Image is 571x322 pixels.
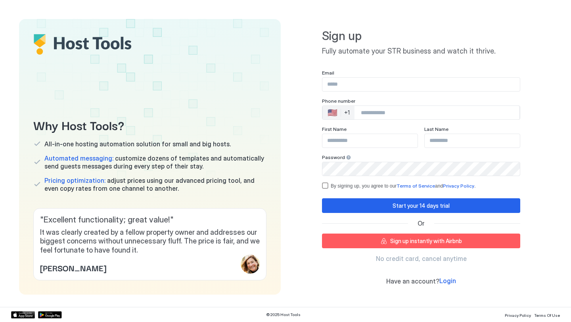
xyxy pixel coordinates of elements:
span: Terms Of Use [534,313,560,318]
span: Privacy Policy [505,313,531,318]
span: Email [322,70,334,76]
span: © 2025 Host Tools [266,312,301,317]
input: Input Field [322,78,520,91]
div: termsPrivacy [322,182,520,189]
span: customize dozens of templates and automatically send guests messages during every step of their s... [44,154,266,170]
div: Countries button [323,106,354,119]
span: Why Host Tools? [33,116,266,134]
a: App Store [11,311,35,318]
span: Login [439,277,456,285]
span: Or [418,219,425,227]
span: It was clearly created by a fellow property owner and addresses our biggest concerns without unne... [40,228,260,255]
a: Privacy Policy [443,183,474,189]
span: Fully automate your STR business and watch it thrive. [322,47,520,56]
button: Start your 14 days trial [322,198,520,213]
span: Pricing optimization: [44,176,105,184]
input: Phone Number input [354,105,519,120]
span: Phone number [322,98,355,104]
span: First Name [322,126,347,132]
span: adjust prices using our advanced pricing tool, and even copy rates from one channel to another. [44,176,266,192]
a: Google Play Store [38,311,62,318]
div: By signing up, you agree to our and . [331,183,520,189]
a: Terms of Service [397,183,435,189]
div: 🇺🇸 [328,108,337,117]
span: Sign up [322,29,520,44]
span: [PERSON_NAME] [40,262,106,274]
a: Privacy Policy [505,310,531,319]
input: Input Field [322,134,418,148]
div: profile [241,255,260,274]
span: Last Name [424,126,448,132]
input: Input Field [322,162,520,176]
span: Password [322,154,345,160]
span: Automated messaging: [44,154,113,162]
span: " Excellent functionality; great value! " [40,215,260,225]
a: Terms Of Use [534,310,560,319]
input: Input Field [425,134,520,148]
div: Sign up instantly with Airbnb [390,237,462,245]
a: Login [439,277,456,285]
span: No credit card, cancel anytime [376,255,467,263]
button: Sign up instantly with Airbnb [322,234,520,248]
span: All-in-one hosting automation solution for small and big hosts. [44,140,231,148]
span: Have an account? [386,277,439,285]
div: +1 [344,109,350,116]
div: Start your 14 days trial [393,201,450,210]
